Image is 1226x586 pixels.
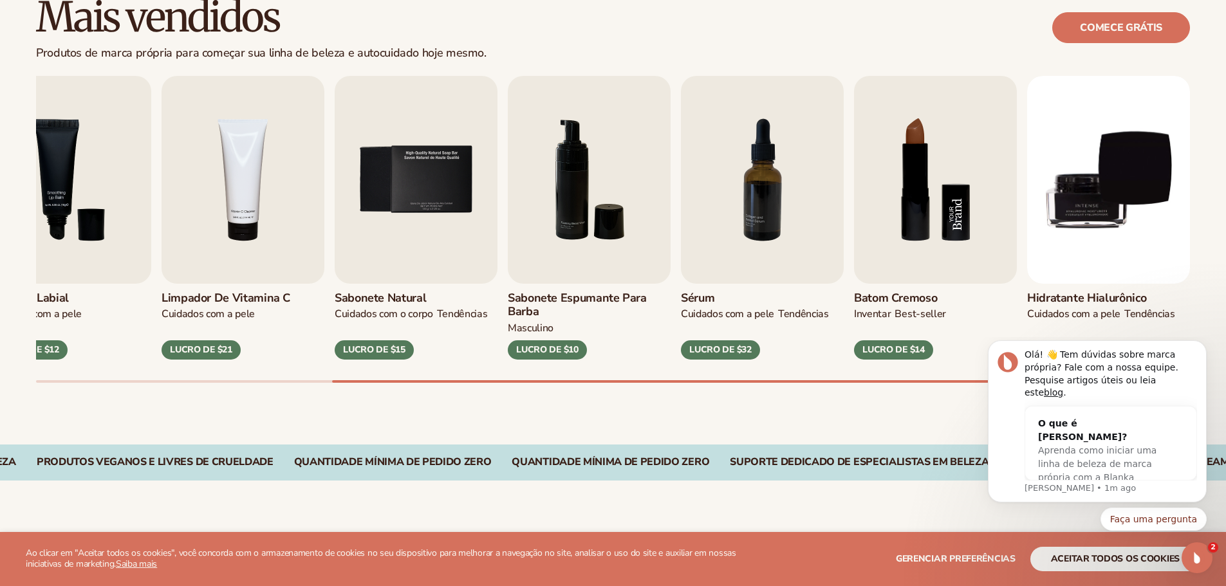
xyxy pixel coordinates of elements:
[26,547,736,570] font: Ao clicar em "Aceitar todos os cookies", você concorda com o armazenamento de cookies no seu disp...
[895,307,946,321] font: BEST-SELLER
[689,343,752,356] font: LUCRO DE $32
[512,455,709,469] font: Quantidade mínima de pedido zero
[854,76,1017,284] img: Imagem 12 do Shopify
[225,527,1001,579] font: Explore fórmulas de produtos de alta qualidade
[896,553,1016,565] font: Gerenciar preferências
[854,76,1017,360] a: 8 / 9
[170,343,232,356] font: LUCRO DE $21
[508,321,553,335] font: masculino
[854,290,937,306] font: Batom cremoso
[162,290,290,306] font: Limpador de vitamina C
[36,45,487,60] font: Produtos de marca própria para começar sua linha de beleza e autocuidado hoje mesmo.
[162,76,324,360] a: 4 / 9
[335,307,433,321] font: Cuidados com o CORPO
[681,307,774,321] font: CUIDADOS COM A PELE
[1027,307,1120,321] font: CUIDADOS COM A PELE
[896,547,1016,571] button: Gerenciar preferências
[1182,542,1212,573] iframe: Chat ao vivo do Intercom
[508,290,647,320] font: Sabonete espumante para barba
[437,307,488,321] font: TENDÊNCIAS
[1211,543,1216,551] font: 2
[335,290,426,306] font: Sabonete Natural
[854,307,891,321] font: INVENTAR
[1080,21,1162,35] font: Comece grátis
[969,337,1226,580] iframe: Mensagem de notificação do intercomunicador
[116,558,157,570] a: Saiba mais
[1124,307,1175,321] font: TENDÊNCIAS
[516,343,579,356] font: LUCRO DE $10
[294,455,492,469] font: Quantidade mínima de pedido zero
[730,455,989,469] font: Suporte dedicado de especialistas em beleza
[335,76,497,360] a: 5 / 9
[37,455,274,469] font: Produtos veganos e livres de crueldade
[681,76,844,360] a: 7 / 9
[343,343,405,356] font: LUCRO DE $15
[681,290,714,306] font: Sérum
[778,307,829,321] font: TENDÊNCIAS
[1027,290,1147,306] font: Hidratante hialurônico
[162,307,255,321] font: Cuidados com a pele
[1027,76,1190,360] a: 9 / 9
[862,343,925,356] font: LUCRO DE $14
[508,76,671,360] a: 6 / 9
[1052,12,1190,43] a: Comece grátis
